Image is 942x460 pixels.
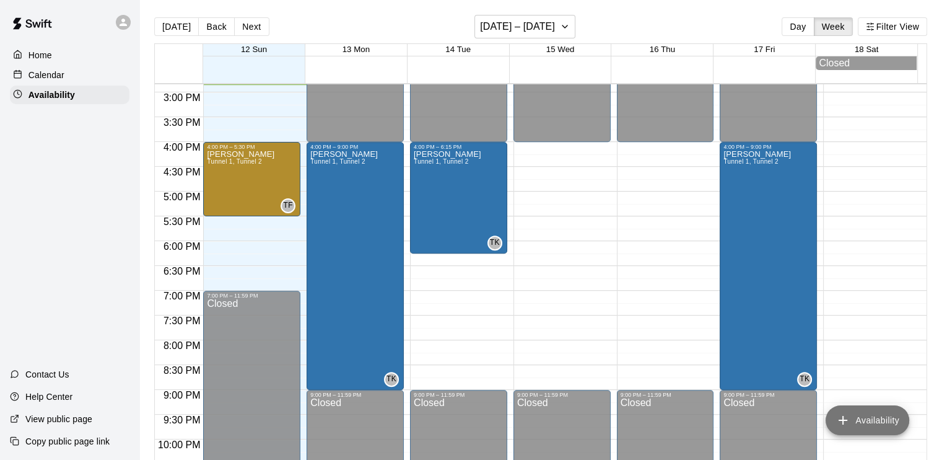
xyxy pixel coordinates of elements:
div: Taylor Kennedy [384,372,399,387]
a: Availability [10,86,129,104]
div: Taylor Kennedy [797,372,812,387]
span: 9:00 PM [160,390,204,400]
span: 6:30 PM [160,266,204,276]
div: 4:00 PM – 5:30 PM: Available [203,142,300,216]
div: 4:00 PM – 9:00 PM: Available [720,142,817,390]
a: Calendar [10,66,129,84]
button: Filter View [858,17,927,36]
span: TK [490,237,500,249]
span: 4:00 PM [160,142,204,153]
span: 6:00 PM [160,241,204,252]
span: Tunnel 1, Tunnel 2 [207,158,261,165]
button: 17 Fri [754,45,775,54]
p: Help Center [25,391,72,403]
span: TF [284,200,293,212]
button: Next [234,17,269,36]
div: 9:00 PM – 11:59 PM [310,392,400,398]
span: 8:00 PM [160,340,204,351]
span: TK [386,373,396,386]
span: 5:00 PM [160,192,204,202]
div: 4:00 PM – 6:15 PM: Available [410,142,507,254]
span: Tunnel 1, Tunnel 2 [723,158,778,165]
div: Tim Federowicz [281,198,295,213]
div: 4:00 PM – 9:00 PM: Available [307,142,404,390]
div: 9:00 PM – 11:59 PM [517,392,607,398]
span: 3:30 PM [160,117,204,128]
span: 7:00 PM [160,291,204,301]
span: 9:30 PM [160,415,204,425]
button: Back [198,17,235,36]
span: Tunnel 1, Tunnel 2 [310,158,365,165]
button: 16 Thu [650,45,675,54]
button: Week [814,17,853,36]
div: 7:00 PM – 11:59 PM [207,293,297,299]
span: 8:30 PM [160,365,204,376]
p: Availability [28,89,75,101]
div: 4:00 PM – 9:00 PM [723,144,813,150]
div: 9:00 PM – 11:59 PM [621,392,710,398]
div: 4:00 PM – 6:15 PM [414,144,504,150]
span: 4:30 PM [160,167,204,177]
div: 4:00 PM – 9:00 PM [310,144,400,150]
span: 5:30 PM [160,216,204,227]
p: View public page [25,413,92,425]
button: 18 Sat [855,45,879,54]
button: 12 Sun [241,45,267,54]
button: 14 Tue [445,45,471,54]
div: Taylor Kennedy [487,236,502,250]
button: add [826,405,909,435]
div: Closed [819,58,914,69]
span: 7:30 PM [160,316,204,326]
div: 9:00 PM – 11:59 PM [414,392,504,398]
button: [DATE] [154,17,199,36]
p: Copy public page link [25,435,110,448]
button: 13 Mon [342,45,370,54]
span: Tunnel 1, Tunnel 2 [414,158,468,165]
p: Calendar [28,69,64,81]
div: 4:00 PM – 5:30 PM [207,144,297,150]
p: Contact Us [25,368,69,381]
span: TK [800,373,809,386]
span: 10:00 PM [155,440,203,450]
a: Home [10,46,129,64]
p: Home [28,49,52,61]
h6: [DATE] – [DATE] [480,18,555,35]
button: Day [782,17,814,36]
button: 15 Wed [546,45,575,54]
div: 9:00 PM – 11:59 PM [723,392,813,398]
span: 3:00 PM [160,92,204,103]
button: [DATE] – [DATE] [474,15,575,38]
